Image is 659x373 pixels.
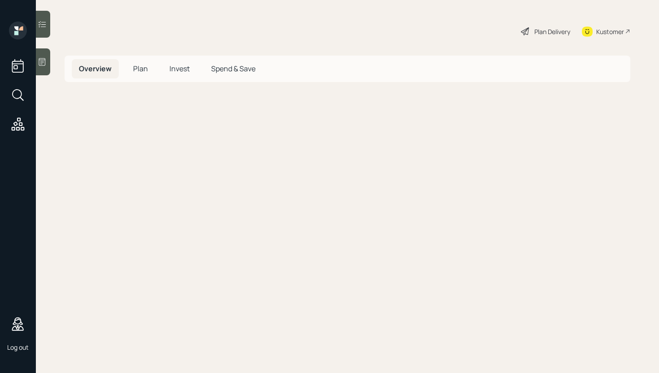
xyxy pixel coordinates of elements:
[7,343,29,351] div: Log out
[211,64,256,74] span: Spend & Save
[79,64,112,74] span: Overview
[169,64,190,74] span: Invest
[596,27,624,36] div: Kustomer
[133,64,148,74] span: Plan
[534,27,570,36] div: Plan Delivery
